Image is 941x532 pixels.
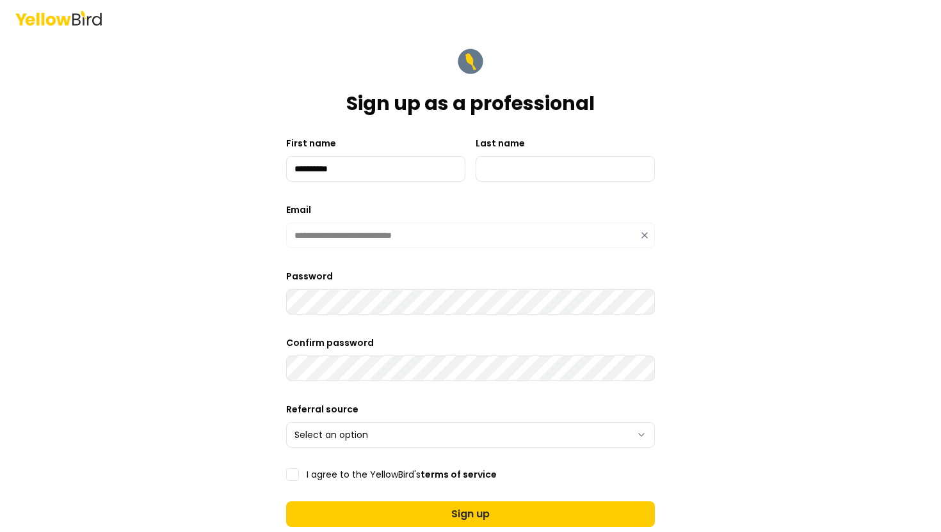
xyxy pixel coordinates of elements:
label: Email [286,203,311,216]
label: First name [286,137,336,150]
button: Sign up [286,501,655,527]
label: Last name [476,137,525,150]
label: I agree to the YellowBird's [307,470,497,479]
label: Confirm password [286,336,374,349]
h1: Sign up as a professional [346,92,595,115]
a: terms of service [421,468,497,481]
label: Password [286,270,333,283]
label: Referral source [286,403,358,416]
